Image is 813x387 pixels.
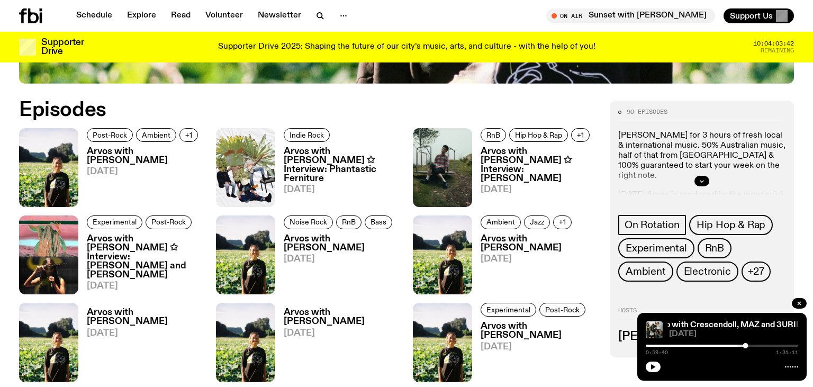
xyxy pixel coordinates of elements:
[87,235,203,280] h3: Arvos with [PERSON_NAME] ✩ Interview: [PERSON_NAME] and [PERSON_NAME]
[146,215,192,229] a: Post-Rock
[413,303,472,382] img: Bri is smiling and wearing a black t-shirt. She is standing in front of a lush, green field. Ther...
[486,218,515,226] span: Ambient
[19,303,78,382] img: Bri is smiling and wearing a black t-shirt. She is standing in front of a lush, green field. Ther...
[627,109,667,115] span: 90 episodes
[515,131,562,139] span: Hip Hop & Rap
[730,11,773,21] span: Support Us
[481,303,536,317] a: Experimental
[571,128,590,142] button: +1
[87,215,142,229] a: Experimental
[185,131,192,139] span: +1
[336,215,362,229] a: RnB
[539,303,585,317] a: Post-Rock
[78,147,203,207] a: Arvos with [PERSON_NAME][DATE]
[70,8,119,23] a: Schedule
[87,282,203,291] span: [DATE]
[618,238,694,258] a: Experimental
[142,131,170,139] span: Ambient
[618,307,785,320] h2: Hosts
[486,306,530,314] span: Experimental
[481,255,597,264] span: [DATE]
[342,218,356,226] span: RnB
[618,331,785,343] h3: [PERSON_NAME]
[284,308,400,326] h3: Arvos with [PERSON_NAME]
[78,308,203,382] a: Arvos with [PERSON_NAME][DATE]
[275,147,400,207] a: Arvos with [PERSON_NAME] ✩ Interview: Phantastic Ferniture[DATE]
[87,167,203,176] span: [DATE]
[646,350,668,355] span: 0:59:40
[19,128,78,207] img: Bri is smiling and wearing a black t-shirt. She is standing in front of a lush, green field. Ther...
[669,330,798,338] span: [DATE]
[87,329,203,338] span: [DATE]
[697,219,765,231] span: Hip Hop & Rap
[472,322,597,382] a: Arvos with [PERSON_NAME][DATE]
[524,215,550,229] a: Jazz
[87,128,133,142] a: Post-Rock
[481,235,597,253] h3: Arvos with [PERSON_NAME]
[19,101,531,120] h2: Episodes
[41,38,84,56] h3: Supporter Drive
[481,343,597,352] span: [DATE]
[371,218,386,226] span: Bass
[284,235,400,253] h3: Arvos with [PERSON_NAME]
[753,41,794,47] span: 10:04:03:42
[509,128,568,142] a: Hip Hop & Rap
[216,215,275,294] img: Bri is smiling and wearing a black t-shirt. She is standing in front of a lush, green field. Ther...
[546,8,715,23] button: On AirSunset with [PERSON_NAME]
[530,218,544,226] span: Jazz
[87,147,203,165] h3: Arvos with [PERSON_NAME]
[742,262,771,282] button: +27
[626,242,687,254] span: Experimental
[93,131,127,139] span: Post-Rock
[199,8,249,23] a: Volunteer
[413,128,472,207] img: Rich Brian sits on playground equipment pensively, feeling ethereal in a misty setting
[275,308,400,382] a: Arvos with [PERSON_NAME][DATE]
[284,329,400,338] span: [DATE]
[413,215,472,294] img: Bri is smiling and wearing a black t-shirt. She is standing in front of a lush, green field. Ther...
[179,128,198,142] button: +1
[275,235,400,294] a: Arvos with [PERSON_NAME][DATE]
[19,215,78,294] img: Split frame of Bhenji Ra and Karina Utomo mid performances
[216,128,275,207] img: four people with fern plants for heads
[748,266,764,277] span: +27
[284,255,400,264] span: [DATE]
[284,147,400,183] h3: Arvos with [PERSON_NAME] ✩ Interview: Phantastic Ferniture
[553,215,572,229] button: +1
[93,218,137,226] span: Experimental
[761,48,794,53] span: Remaining
[121,8,162,23] a: Explore
[290,131,324,139] span: Indie Rock
[644,321,801,329] a: dot.zip with Crescendoll, MAZ and 3URIE
[481,147,597,183] h3: Arvos with [PERSON_NAME] ✩ Interview: [PERSON_NAME]
[618,262,673,282] a: Ambient
[218,42,595,52] p: Supporter Drive 2025: Shaping the future of our city’s music, arts, and culture - with the help o...
[284,185,400,194] span: [DATE]
[618,130,785,181] p: [PERSON_NAME] for 3 hours of fresh local & international music. ​50% Australian music, half of th...
[724,8,794,23] button: Support Us
[87,308,203,326] h3: Arvos with [PERSON_NAME]
[545,306,580,314] span: Post-Rock
[486,131,500,139] span: RnB
[776,350,798,355] span: 1:31:11
[481,185,597,194] span: [DATE]
[559,218,566,226] span: +1
[618,215,686,235] a: On Rotation
[251,8,308,23] a: Newsletter
[481,215,521,229] a: Ambient
[625,219,680,231] span: On Rotation
[284,128,330,142] a: Indie Rock
[78,235,203,294] a: Arvos with [PERSON_NAME] ✩ Interview: [PERSON_NAME] and [PERSON_NAME][DATE]
[626,266,666,277] span: Ambient
[472,235,597,294] a: Arvos with [PERSON_NAME][DATE]
[705,242,724,254] span: RnB
[365,215,392,229] a: Bass
[698,238,731,258] a: RnB
[284,215,333,229] a: Noise Rock
[136,128,176,142] a: Ambient
[689,215,773,235] a: Hip Hop & Rap
[481,322,597,340] h3: Arvos with [PERSON_NAME]
[216,303,275,382] img: Bri is smiling and wearing a black t-shirt. She is standing in front of a lush, green field. Ther...
[472,147,597,207] a: Arvos with [PERSON_NAME] ✩ Interview: [PERSON_NAME][DATE]
[577,131,584,139] span: +1
[676,262,738,282] a: Electronic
